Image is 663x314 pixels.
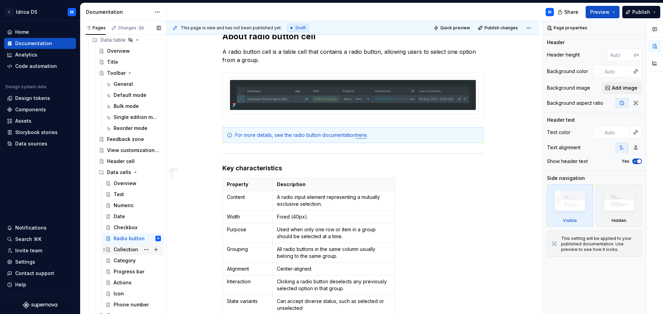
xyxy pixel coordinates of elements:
p: A radio button cell is a table cell that contains a radio button, allowing users to select one op... [222,48,483,64]
label: Yes [622,159,630,164]
button: Publish changes [476,23,521,33]
div: Overview [107,48,130,54]
div: Idrica DS [16,9,37,16]
div: Data sources [15,140,47,147]
div: Pages [86,25,106,31]
div: Storybook stories [15,129,58,136]
div: Code automation [15,63,57,70]
h4: Key characteristics [222,164,483,172]
a: Assets [4,115,76,126]
a: Components [4,104,76,115]
p: Alignment [227,265,268,272]
div: M [548,9,551,15]
div: Search ⌘K [15,236,41,243]
div: Hidden [596,184,642,226]
a: View customization Panel [96,145,164,156]
div: Notifications [15,224,47,231]
a: Code automation [4,61,76,72]
a: Checkbox [103,222,164,233]
a: Header cell [96,156,164,167]
div: Background color [547,68,588,75]
p: Clicking a radio button deselects any previously selected option in that group. [277,278,391,292]
span: Quick preview [440,25,470,31]
div: Overview [114,180,136,187]
p: Used when only one row or item in a group should be selected at a time. [277,226,391,240]
button: Quick preview [432,23,473,33]
div: I [5,8,13,16]
a: Numeric [103,200,164,211]
div: Analytics [15,51,37,58]
button: Search ⌘K [4,234,76,245]
div: Invite team [15,247,42,254]
div: Actions [114,279,132,286]
div: Design system data [6,84,46,90]
p: px [634,52,639,58]
div: M [157,235,159,242]
span: Publish changes [484,25,518,31]
div: Side navigation [547,175,585,182]
a: Icon [103,288,164,299]
a: Default mode [103,90,164,101]
a: Actions [103,277,164,288]
a: Date [103,211,164,222]
a: Settings [4,256,76,267]
a: Progress bar [103,266,164,277]
h2: About radio button cell [222,31,483,42]
div: Contact support [15,270,54,277]
a: here [356,132,367,138]
div: Header height [547,51,580,58]
a: Supernova Logo [23,302,57,308]
p: State variants [227,298,268,305]
p: Grouping [227,246,268,253]
p: Can accept diverse status, such as selected or unselected [277,298,391,312]
a: General [103,79,164,90]
div: Hidden [612,218,626,223]
div: Default mode [114,92,146,99]
div: Collection [114,246,138,253]
span: Draft [296,25,306,31]
p: Center-aligned. [277,265,391,272]
div: Header cell [107,158,135,165]
button: Add image [602,82,642,94]
div: Documentation [15,40,52,47]
span: Add image [612,84,637,91]
div: Components [15,106,46,113]
div: View customization Panel [107,147,160,154]
p: A radio input element representing a mutually exclusive selection. [277,194,391,207]
div: Design tokens [15,95,50,102]
p: Fixed (40px). [277,213,391,220]
div: General [114,81,133,88]
div: Data cells [107,169,131,176]
a: Reorder mode [103,123,164,134]
div: This setting will be applied to your published documentation. Use preview to see how it looks. [561,236,637,252]
a: Title [96,57,164,68]
div: Data table [100,37,126,43]
p: Width [227,213,268,220]
div: Changes [118,25,145,31]
a: Radio buttonM [103,233,164,244]
div: Single edition mode [114,114,160,121]
a: Toolbar [96,68,164,79]
a: Text [103,189,164,200]
div: Text color [547,129,570,136]
div: Reorder mode [114,125,147,132]
div: Text [114,191,124,198]
a: Overview [103,178,164,189]
div: Home [15,29,29,36]
a: Documentation [4,38,76,49]
input: Auto [602,126,630,139]
a: Data sources [4,138,76,149]
div: Title [107,59,118,65]
div: Documentation [86,9,151,16]
div: Data cells [96,167,164,178]
a: Category [103,255,164,266]
a: Design tokens [4,93,76,104]
div: Settings [15,259,35,265]
a: Storybook stories [4,127,76,138]
div: Background aspect ratio [547,100,603,107]
button: Contact support [4,268,76,279]
div: Numeric [114,202,134,209]
div: Checkbox [114,224,137,231]
div: Visible [547,184,593,226]
button: Share [554,6,583,18]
